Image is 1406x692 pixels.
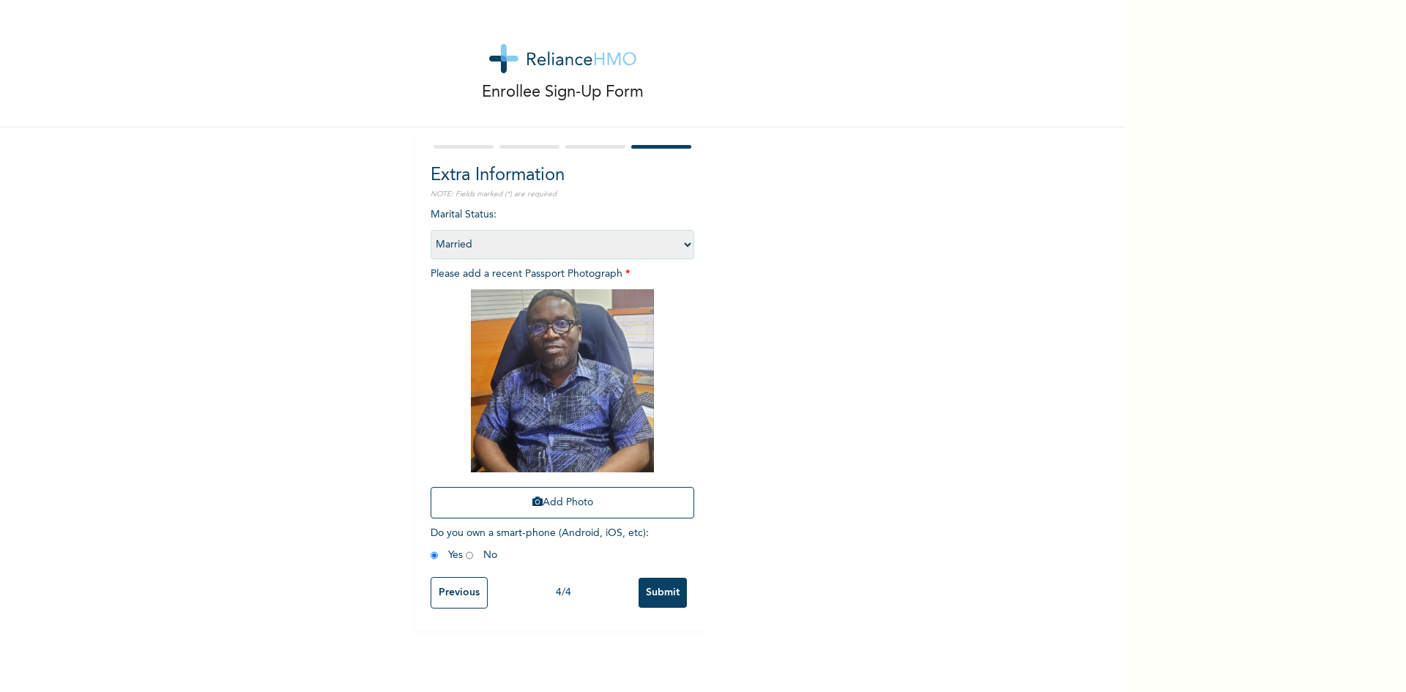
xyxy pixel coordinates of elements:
img: logo [489,44,636,73]
input: Submit [639,578,687,608]
span: Please add a recent Passport Photograph [431,269,694,526]
h2: Extra Information [431,163,694,189]
p: Enrollee Sign-Up Form [482,81,644,105]
input: Previous [431,577,488,609]
p: NOTE: Fields marked (*) are required [431,189,694,200]
img: Crop [471,289,654,472]
button: Add Photo [431,487,694,518]
div: 4 / 4 [488,585,639,600]
span: Do you own a smart-phone (Android, iOS, etc) : Yes No [431,528,649,560]
span: Marital Status : [431,209,694,250]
